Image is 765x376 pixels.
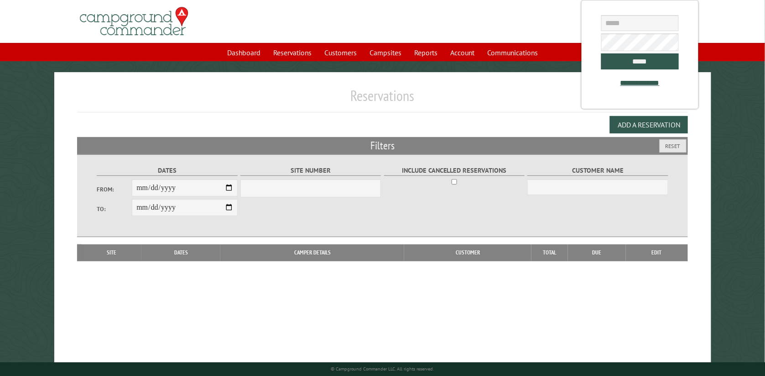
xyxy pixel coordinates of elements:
[384,165,525,176] label: Include Cancelled Reservations
[531,244,568,261] th: Total
[77,137,688,154] h2: Filters
[445,44,480,61] a: Account
[141,244,220,261] th: Dates
[97,185,132,194] label: From:
[240,165,381,176] label: Site Number
[268,44,317,61] a: Reservations
[222,44,266,61] a: Dashboard
[364,44,407,61] a: Campsites
[77,87,688,112] h1: Reservations
[331,366,434,372] small: © Campground Commander LLC. All rights reserved.
[97,205,132,213] label: To:
[482,44,543,61] a: Communications
[626,244,688,261] th: Edit
[660,139,687,153] button: Reset
[82,244,142,261] th: Site
[610,116,688,133] button: Add a Reservation
[404,244,531,261] th: Customer
[568,244,626,261] th: Due
[77,4,191,39] img: Campground Commander
[409,44,443,61] a: Reports
[220,244,404,261] th: Camper Details
[527,165,668,176] label: Customer Name
[97,165,237,176] label: Dates
[319,44,362,61] a: Customers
